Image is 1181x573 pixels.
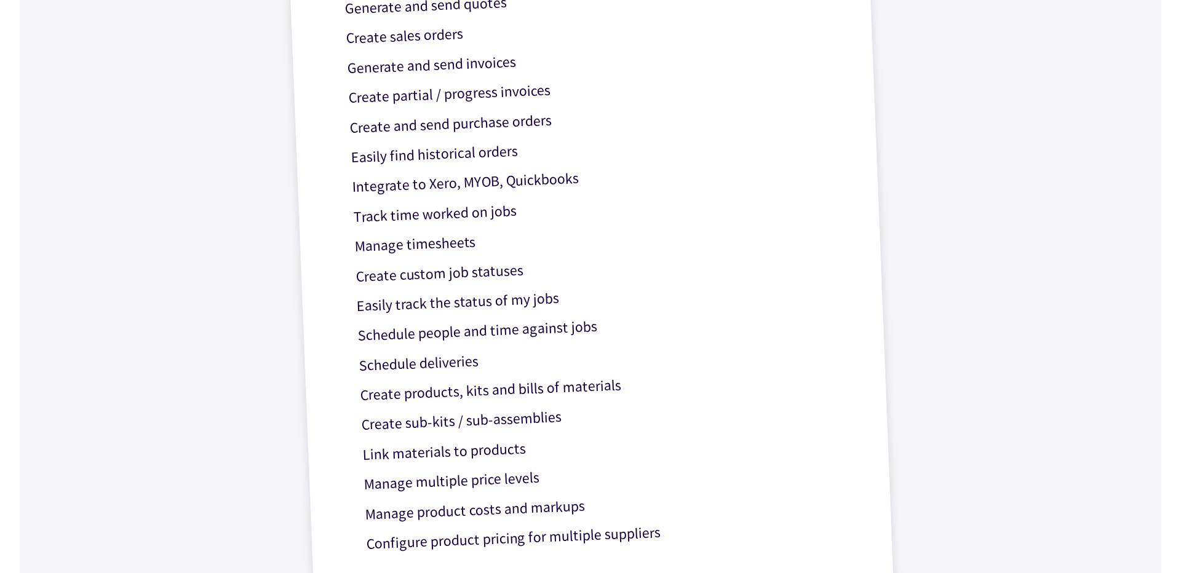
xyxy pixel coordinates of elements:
p: Integrate to Xero, MYOB, Quickbooks [352,156,843,199]
p: Schedule people and time against jobs [357,305,849,348]
p: Create sub-kits / sub-assemblies [361,394,853,437]
iframe: Chat Widget [971,440,1181,573]
p: Generate and send invoices [347,38,838,81]
p: Create custom job statuses [355,245,846,288]
p: Create products, kits and bills of materials [360,365,851,408]
p: Configure product pricing for multiple suppliers [366,513,857,556]
p: Manage product costs and markups [365,483,856,526]
p: Schedule deliveries [359,334,850,377]
p: Easily find historical orders [351,127,842,170]
p: Track time worked on jobs [353,186,845,229]
p: Manage timesheets [354,216,846,259]
p: Link materials to products [362,424,854,467]
p: Easily track the status of my jobs [356,275,848,318]
p: Create sales orders [346,7,837,50]
p: Create partial / progress invoices [348,67,840,110]
p: Manage multiple price levels [364,454,855,497]
p: Create and send purchase orders [349,97,841,140]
